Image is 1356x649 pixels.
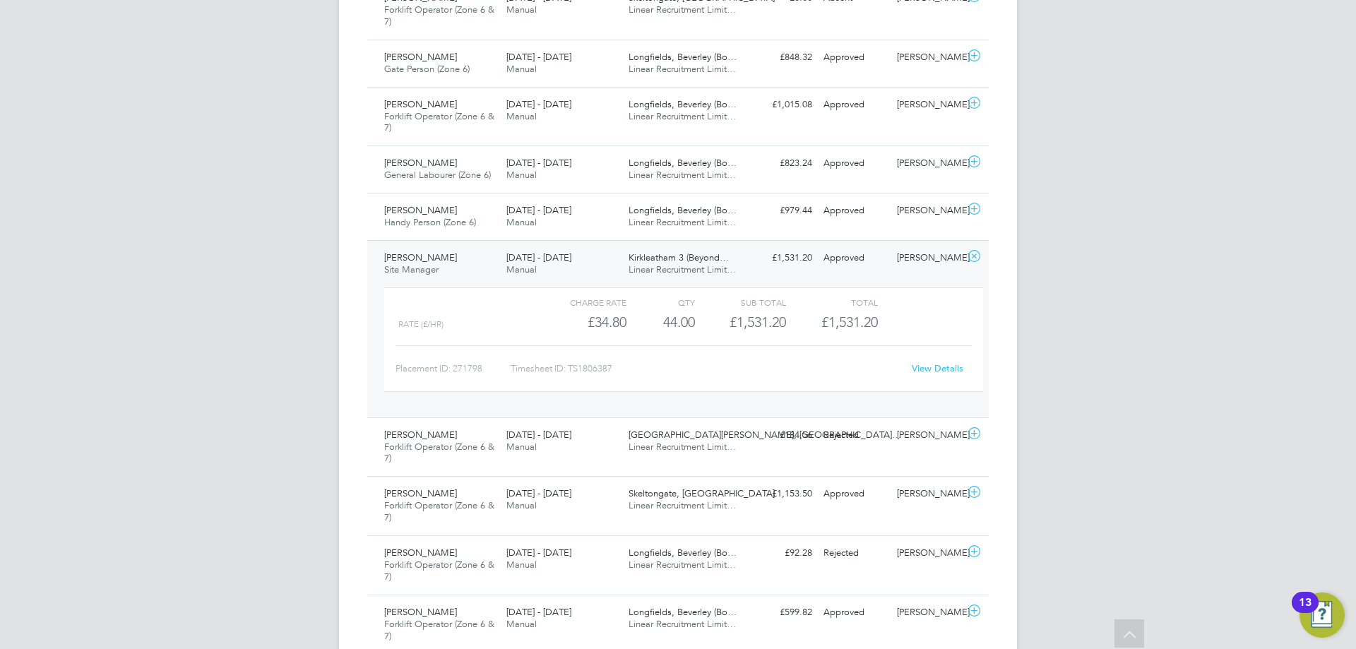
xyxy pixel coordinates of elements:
span: Skeltongate, [GEOGRAPHIC_DATA] [629,487,775,499]
span: Handy Person (Zone 6) [384,216,476,228]
div: Approved [818,152,891,175]
span: [DATE] - [DATE] [506,606,571,618]
span: Rate (£/HR) [398,319,444,329]
div: Total [786,294,877,311]
span: Manual [506,63,537,75]
div: £1,015.08 [744,93,818,117]
span: Forklift Operator (Zone 6 & 7) [384,559,494,583]
div: £184.56 [744,424,818,447]
span: Linear Recruitment Limit… [629,559,736,571]
span: Linear Recruitment Limit… [629,499,736,511]
div: £1,531.20 [695,311,786,334]
span: Manual [506,110,537,122]
div: £848.32 [744,46,818,69]
span: Manual [506,263,537,275]
div: [PERSON_NAME] [891,152,965,175]
span: Manual [506,169,537,181]
div: £1,531.20 [744,246,818,270]
span: [DATE] - [DATE] [506,429,571,441]
span: Forklift Operator (Zone 6 & 7) [384,110,494,134]
span: [DATE] - [DATE] [506,547,571,559]
span: Longfields, Beverley (Bo… [629,98,737,110]
span: Longfields, Beverley (Bo… [629,547,737,559]
span: Manual [506,4,537,16]
span: Linear Recruitment Limit… [629,63,736,75]
div: QTY [626,294,695,311]
span: Gate Person (Zone 6) [384,63,470,75]
div: Approved [818,246,891,270]
div: £599.82 [744,601,818,624]
button: Open Resource Center, 13 new notifications [1299,593,1345,638]
span: [DATE] - [DATE] [506,487,571,499]
span: Manual [506,499,537,511]
span: Linear Recruitment Limit… [629,110,736,122]
div: Placement ID: 271798 [395,357,511,380]
div: Approved [818,601,891,624]
div: Timesheet ID: TS1806387 [511,357,903,380]
div: [PERSON_NAME] [891,246,965,270]
span: [DATE] - [DATE] [506,204,571,216]
span: Forklift Operator (Zone 6 & 7) [384,618,494,642]
span: [GEOGRAPHIC_DATA][PERSON_NAME], [GEOGRAPHIC_DATA]… [629,429,901,441]
div: £92.28 [744,542,818,565]
div: Sub Total [695,294,786,311]
span: [DATE] - [DATE] [506,251,571,263]
span: Longfields, Beverley (Bo… [629,51,737,63]
div: [PERSON_NAME] [891,199,965,222]
span: [PERSON_NAME] [384,98,457,110]
span: Manual [506,559,537,571]
span: Linear Recruitment Limit… [629,263,736,275]
span: Forklift Operator (Zone 6 & 7) [384,4,494,28]
span: [PERSON_NAME] [384,251,457,263]
div: [PERSON_NAME] [891,482,965,506]
div: £34.80 [535,311,626,334]
span: [DATE] - [DATE] [506,51,571,63]
div: £1,153.50 [744,482,818,506]
span: Linear Recruitment Limit… [629,618,736,630]
span: [PERSON_NAME] [384,204,457,216]
span: £1,531.20 [821,314,878,331]
span: Linear Recruitment Limit… [629,216,736,228]
span: Manual [506,216,537,228]
span: Longfields, Beverley (Bo… [629,204,737,216]
span: Longfields, Beverley (Bo… [629,606,737,618]
div: [PERSON_NAME] [891,424,965,447]
span: Manual [506,441,537,453]
a: View Details [912,362,963,374]
span: Kirkleatham 3 (Beyond… [629,251,729,263]
span: Longfields, Beverley (Bo… [629,157,737,169]
span: Forklift Operator (Zone 6 & 7) [384,499,494,523]
div: £979.44 [744,199,818,222]
span: [PERSON_NAME] [384,547,457,559]
span: Forklift Operator (Zone 6 & 7) [384,441,494,465]
div: 13 [1299,602,1312,621]
div: Rejected [818,542,891,565]
div: Approved [818,93,891,117]
span: Linear Recruitment Limit… [629,4,736,16]
span: [PERSON_NAME] [384,429,457,441]
span: [PERSON_NAME] [384,51,457,63]
div: [PERSON_NAME] [891,46,965,69]
span: [PERSON_NAME] [384,606,457,618]
span: Manual [506,618,537,630]
div: Approved [818,46,891,69]
span: Linear Recruitment Limit… [629,169,736,181]
span: Site Manager [384,263,439,275]
span: [DATE] - [DATE] [506,98,571,110]
div: [PERSON_NAME] [891,601,965,624]
div: Rejected [818,424,891,447]
div: Approved [818,482,891,506]
span: Linear Recruitment Limit… [629,441,736,453]
div: [PERSON_NAME] [891,542,965,565]
div: Approved [818,199,891,222]
div: Charge rate [535,294,626,311]
div: £823.24 [744,152,818,175]
span: [DATE] - [DATE] [506,157,571,169]
div: 44.00 [626,311,695,334]
div: [PERSON_NAME] [891,93,965,117]
span: [PERSON_NAME] [384,487,457,499]
span: General Labourer (Zone 6) [384,169,491,181]
span: [PERSON_NAME] [384,157,457,169]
